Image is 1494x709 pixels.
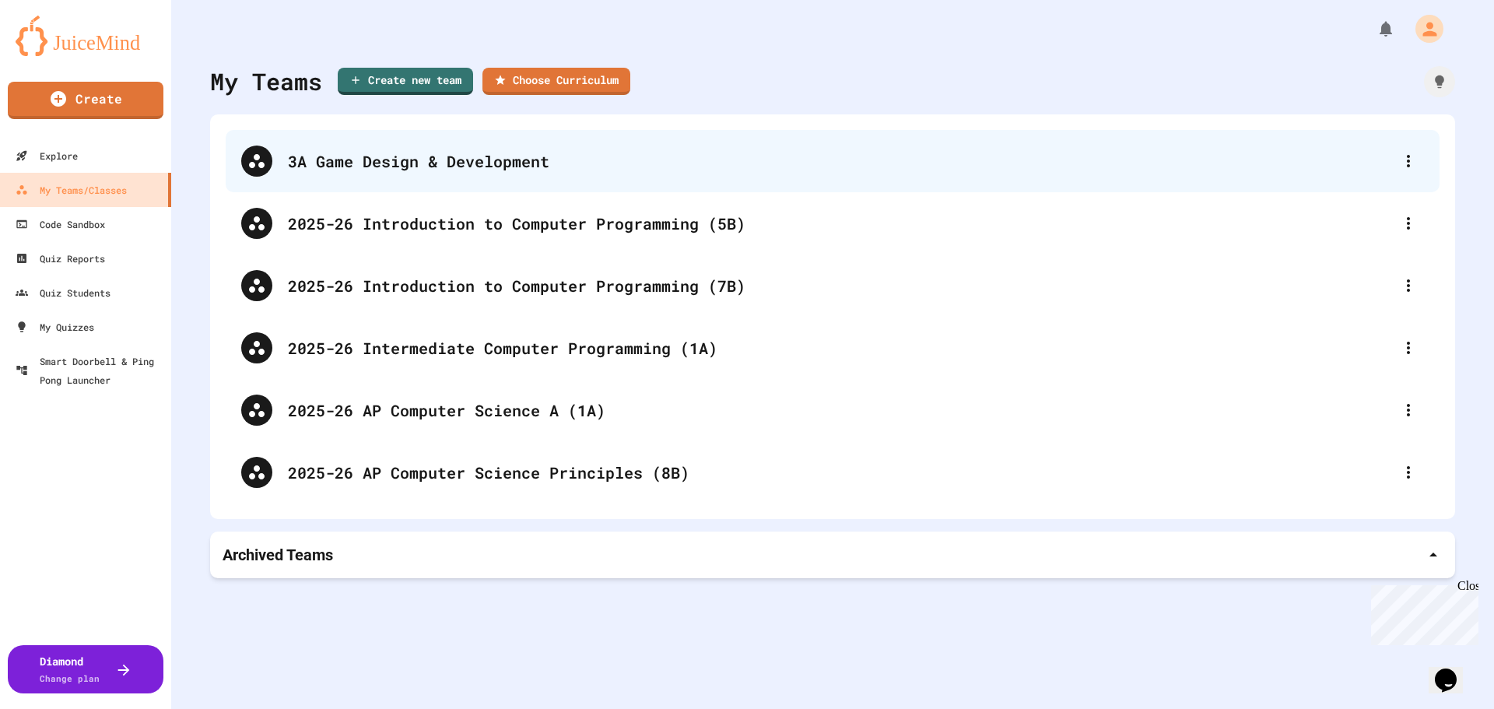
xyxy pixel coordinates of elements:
span: Change plan [40,672,100,684]
div: 2025-26 AP Computer Science Principles (8B) [288,461,1393,484]
div: 2025-26 AP Computer Science A (1A) [288,398,1393,422]
div: 2025-26 Introduction to Computer Programming (7B) [226,254,1440,317]
div: My Teams/Classes [16,181,127,199]
a: Choose Curriculum [482,68,630,95]
div: 2025-26 Introduction to Computer Programming (5B) [288,212,1393,235]
div: Diamond [40,653,100,686]
div: 2025-26 Introduction to Computer Programming (5B) [226,192,1440,254]
div: My Teams [210,64,322,99]
a: Create new team [338,68,473,95]
iframe: chat widget [1365,579,1478,645]
div: Code Sandbox [16,215,105,233]
div: Smart Doorbell & Ping Pong Launcher [16,352,165,389]
div: My Quizzes [16,318,94,336]
div: My Account [1399,11,1447,47]
p: Archived Teams [223,544,333,566]
div: Quiz Students [16,283,110,302]
div: 2025-26 Intermediate Computer Programming (1A) [226,317,1440,379]
div: 2025-26 Introduction to Computer Programming (7B) [288,274,1393,297]
div: How it works [1424,66,1455,97]
div: Quiz Reports [16,249,105,268]
button: DiamondChange plan [8,645,163,693]
div: 3A Game Design & Development [226,130,1440,192]
div: My Notifications [1348,16,1399,42]
div: 2025-26 AP Computer Science Principles (8B) [226,441,1440,504]
div: 3A Game Design & Development [288,149,1393,173]
img: logo-orange.svg [16,16,156,56]
div: 2025-26 AP Computer Science A (1A) [226,379,1440,441]
div: Chat with us now!Close [6,6,107,99]
div: 2025-26 Intermediate Computer Programming (1A) [288,336,1393,360]
a: Create [8,82,163,119]
div: Explore [16,146,78,165]
iframe: chat widget [1429,647,1478,693]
